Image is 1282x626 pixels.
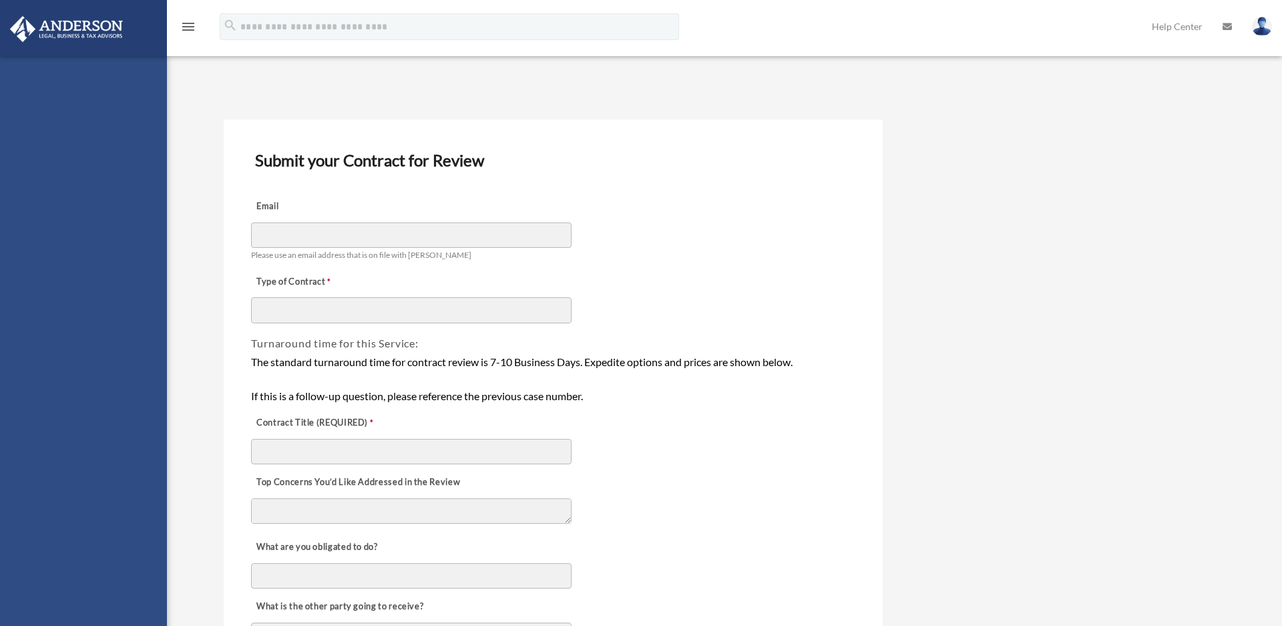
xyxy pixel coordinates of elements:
[223,18,238,33] i: search
[251,250,471,260] span: Please use an email address that is on file with [PERSON_NAME]
[251,473,463,492] label: Top Concerns You’d Like Addressed in the Review
[6,16,127,42] img: Anderson Advisors Platinum Portal
[251,273,385,291] label: Type of Contract
[250,146,856,174] h3: Submit your Contract for Review
[251,198,385,216] label: Email
[1252,17,1272,36] img: User Pic
[251,598,427,617] label: What is the other party going to receive?
[180,23,196,35] a: menu
[251,538,385,557] label: What are you obligated to do?
[251,353,855,405] div: The standard turnaround time for contract review is 7-10 Business Days. Expedite options and pric...
[251,414,385,432] label: Contract Title (REQUIRED)
[251,337,418,349] span: Turnaround time for this Service:
[180,19,196,35] i: menu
